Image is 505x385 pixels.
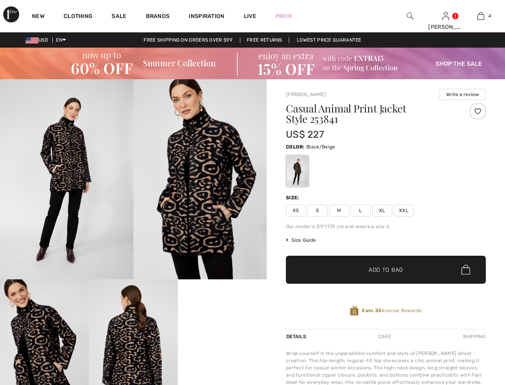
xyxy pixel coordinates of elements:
span: L [351,205,371,217]
span: USD [26,37,51,43]
a: Brands [146,13,170,21]
h1: Casual Animal Print Jacket Style 253841 [286,103,453,124]
span: Size Guide [286,237,316,244]
span: Black/Beige [306,144,335,150]
span: Avenue Rewards [362,307,421,314]
span: 4 [488,12,491,20]
img: My Info [442,11,449,21]
button: Add to Bag [286,256,486,284]
a: Live [244,12,256,20]
a: New [32,13,44,21]
a: Free Returns [240,37,289,43]
strong: Earn 35 [362,308,381,313]
div: Care [371,329,398,344]
a: Lowest Price Guarantee [290,37,368,43]
a: Clothing [64,13,92,21]
a: Free shipping on orders over $99 [137,37,239,43]
span: Inspiration [189,13,224,21]
img: Bag.svg [461,265,470,275]
div: Black/Beige [287,156,308,186]
div: [PERSON_NAME] [428,23,463,31]
img: Avenue Rewards [350,305,359,316]
div: Our model is 5'9"/175 cm and wears a size 6. [286,223,486,230]
span: XS [286,205,306,217]
span: XXL [394,205,414,217]
div: Details [286,329,308,344]
span: S [307,205,327,217]
div: Size: [286,194,301,201]
span: Add to Bag [369,265,403,274]
img: Casual Animal Print Jacket Style 253841. 2 [134,79,267,279]
span: Color: [286,144,305,150]
img: search the website [407,11,413,21]
img: 1ère Avenue [3,6,19,22]
img: US Dollar [26,37,38,44]
span: EN [56,37,66,43]
a: Sign In [442,12,449,20]
span: US$ 227 [286,129,324,140]
img: My Bag [477,11,484,21]
a: Sale [112,13,126,21]
a: 4 [464,11,498,21]
video: Your browser does not support the video tag. [178,279,267,324]
a: [PERSON_NAME] [286,92,326,97]
a: Prom [275,12,291,20]
span: XL [372,205,392,217]
span: M [329,205,349,217]
button: Write a review [439,89,486,100]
